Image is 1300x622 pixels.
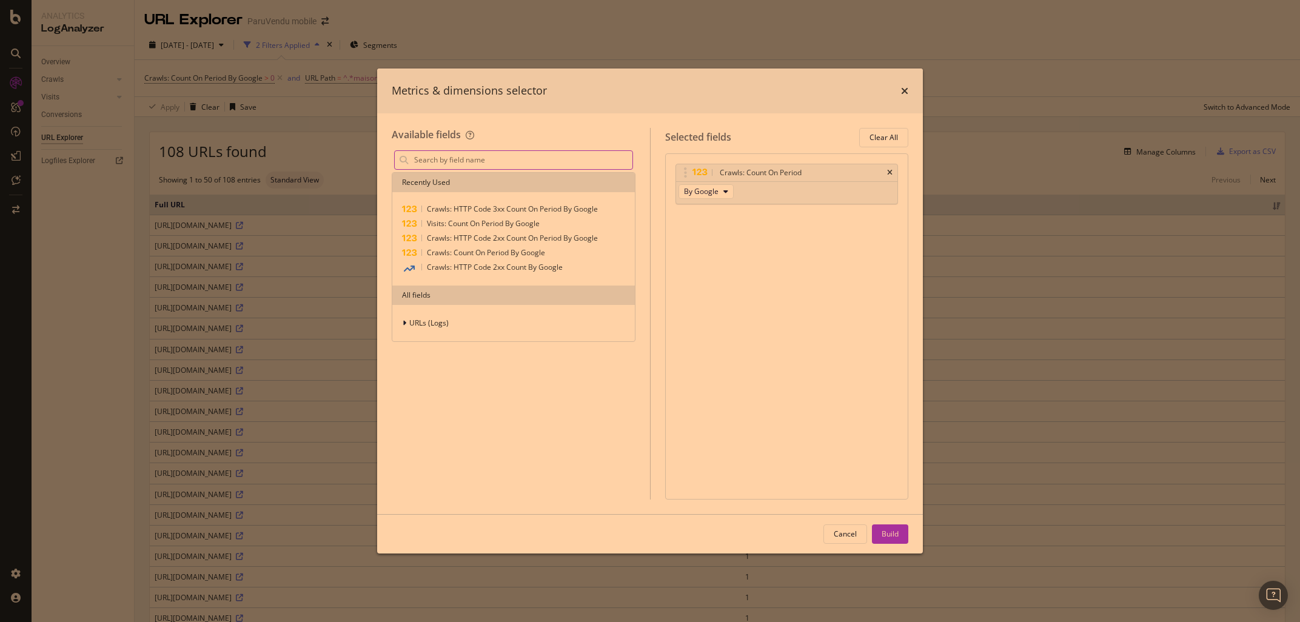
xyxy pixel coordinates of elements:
[887,169,893,176] div: times
[392,83,547,99] div: Metrics & dimensions selector
[869,132,898,142] div: Clear All
[834,529,857,539] div: Cancel
[377,69,923,553] div: modal
[720,167,802,179] div: Crawls: Count On Period
[665,130,731,144] div: Selected fields
[882,529,899,539] div: Build
[1259,581,1288,610] div: Open Intercom Messenger
[413,151,632,169] input: Search by field name
[684,186,719,196] span: By Google
[392,173,635,192] div: Recently Used
[427,204,598,214] span: Crawls: HTTP Code 3xx Count On Period By Google
[427,218,540,229] span: Visits: Count On Period By Google
[427,262,563,272] span: Crawls: HTTP Code 2xx Count By Google
[678,184,734,199] button: By Google
[675,164,899,204] div: Crawls: Count On PeriodtimesBy Google
[859,128,908,147] button: Clear All
[901,83,908,99] div: times
[392,128,461,141] div: Available fields
[409,318,449,328] span: URLs (Logs)
[823,524,867,544] button: Cancel
[427,247,545,258] span: Crawls: Count On Period By Google
[427,233,598,243] span: Crawls: HTTP Code 2xx Count On Period By Google
[392,286,635,305] div: All fields
[872,524,908,544] button: Build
